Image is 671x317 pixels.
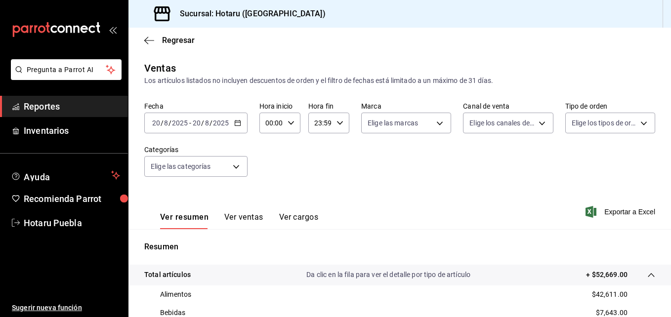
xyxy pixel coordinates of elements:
p: Total artículos [144,270,191,280]
button: open_drawer_menu [109,26,117,34]
span: - [189,119,191,127]
label: Categorías [144,146,248,153]
p: $42,611.00 [592,289,628,300]
button: Exportar a Excel [587,206,655,218]
span: Elige las categorías [151,161,211,171]
span: Hotaru Puebla [24,216,120,230]
span: Ayuda [24,169,107,181]
span: Reportes [24,100,120,113]
input: -- [164,119,168,127]
div: Ventas [144,61,176,76]
p: Da clic en la fila para ver el detalle por tipo de artículo [306,270,470,280]
button: Pregunta a Parrot AI [11,59,122,80]
p: Alimentos [160,289,191,300]
label: Hora fin [308,103,349,110]
h3: Sucursal: Hotaru ([GEOGRAPHIC_DATA]) [172,8,326,20]
span: / [210,119,212,127]
span: Inventarios [24,124,120,137]
span: Regresar [162,36,195,45]
div: navigation tabs [160,212,318,229]
span: Elige las marcas [368,118,418,128]
span: Pregunta a Parrot AI [27,65,106,75]
span: Recomienda Parrot [24,192,120,205]
input: -- [192,119,201,127]
div: Los artículos listados no incluyen descuentos de orden y el filtro de fechas está limitado a un m... [144,76,655,86]
span: / [161,119,164,127]
span: / [168,119,171,127]
span: Sugerir nueva función [12,303,120,313]
label: Tipo de orden [565,103,655,110]
a: Pregunta a Parrot AI [7,72,122,82]
label: Marca [361,103,451,110]
button: Ver cargos [279,212,319,229]
button: Ver ventas [224,212,263,229]
p: Resumen [144,241,655,253]
p: + $52,669.00 [586,270,628,280]
input: -- [205,119,210,127]
button: Ver resumen [160,212,209,229]
input: ---- [212,119,229,127]
label: Canal de venta [463,103,553,110]
input: ---- [171,119,188,127]
span: / [201,119,204,127]
span: Elige los canales de venta [469,118,535,128]
span: Elige los tipos de orden [572,118,637,128]
label: Fecha [144,103,248,110]
input: -- [152,119,161,127]
label: Hora inicio [259,103,300,110]
button: Regresar [144,36,195,45]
